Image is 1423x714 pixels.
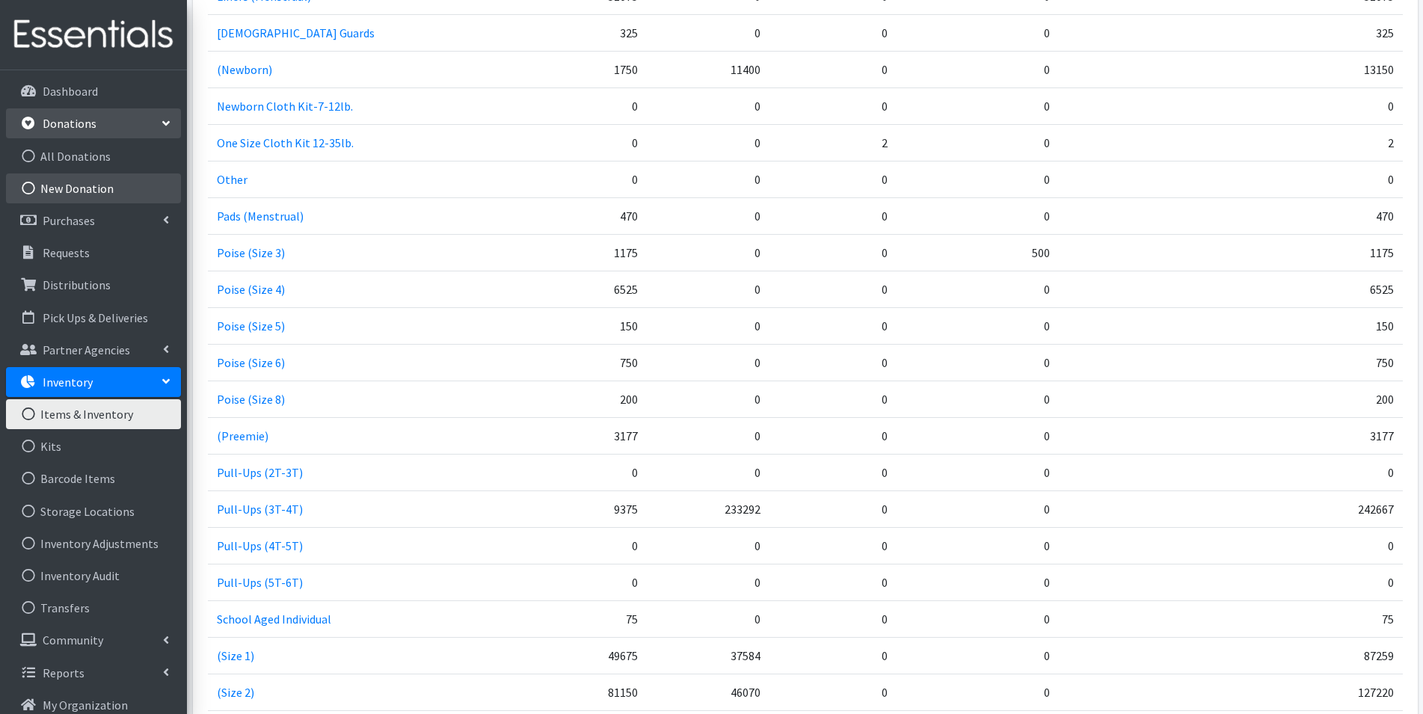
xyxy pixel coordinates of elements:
td: 0 [897,344,1059,381]
td: 0 [897,674,1059,710]
td: 0 [769,197,897,234]
a: (Preemie) [217,428,268,443]
img: HumanEssentials [6,10,181,60]
a: (Newborn) [217,62,272,77]
td: 0 [647,564,769,600]
a: Dashboard [6,76,181,106]
td: 0 [769,234,897,271]
td: 0 [647,600,769,637]
td: 0 [497,124,648,161]
td: 0 [647,124,769,161]
td: 0 [1267,454,1402,490]
a: Storage Locations [6,496,181,526]
a: Poise (Size 4) [217,282,285,297]
td: 0 [769,417,897,454]
td: 0 [897,417,1059,454]
td: 0 [897,161,1059,197]
td: 0 [897,51,1059,87]
td: 0 [769,600,897,637]
td: 0 [497,161,648,197]
td: 750 [1267,344,1402,381]
p: Dashboard [43,84,98,99]
td: 0 [769,344,897,381]
td: 0 [647,454,769,490]
p: Inventory [43,375,93,390]
td: 1175 [497,234,648,271]
td: 325 [497,14,648,51]
td: 150 [1267,307,1402,344]
a: Reports [6,658,181,688]
td: 325 [1267,14,1402,51]
a: Poise (Size 6) [217,355,285,370]
td: 0 [769,490,897,527]
a: All Donations [6,141,181,171]
td: 0 [897,124,1059,161]
td: 37584 [647,637,769,674]
td: 242667 [1267,490,1402,527]
td: 75 [497,600,648,637]
td: 0 [897,454,1059,490]
td: 0 [647,417,769,454]
td: 0 [1267,527,1402,564]
a: Purchases [6,206,181,236]
td: 6525 [497,271,648,307]
a: One Size Cloth Kit 12-35lb. [217,135,354,150]
td: 0 [769,381,897,417]
a: Poise (Size 3) [217,245,285,260]
p: My Organization [43,698,128,713]
td: 0 [497,87,648,124]
td: 0 [647,197,769,234]
td: 200 [1267,381,1402,417]
a: Pull-Ups (5T-6T) [217,575,303,590]
td: 0 [647,87,769,124]
a: Distributions [6,270,181,300]
td: 0 [897,271,1059,307]
td: 0 [897,527,1059,564]
td: 0 [769,87,897,124]
td: 0 [769,564,897,600]
td: 150 [497,307,648,344]
td: 233292 [647,490,769,527]
td: 0 [497,454,648,490]
p: Community [43,633,103,647]
a: Inventory [6,367,181,397]
a: Pads (Menstrual) [217,209,304,224]
td: 0 [769,637,897,674]
td: 13150 [1267,51,1402,87]
td: 0 [497,527,648,564]
a: Items & Inventory [6,399,181,429]
td: 0 [647,527,769,564]
td: 0 [1267,161,1402,197]
td: 0 [897,14,1059,51]
td: 1175 [1267,234,1402,271]
a: School Aged Individual [217,612,331,627]
td: 0 [897,307,1059,344]
a: Transfers [6,593,181,623]
p: Donations [43,116,96,131]
a: Other [217,172,248,187]
td: 0 [769,14,897,51]
td: 2 [1267,124,1402,161]
td: 0 [769,674,897,710]
td: 0 [769,454,897,490]
a: Partner Agencies [6,335,181,365]
td: 75 [1267,600,1402,637]
a: Barcode Items [6,464,181,493]
td: 87259 [1267,637,1402,674]
td: 0 [897,381,1059,417]
td: 470 [497,197,648,234]
td: 6525 [1267,271,1402,307]
td: 0 [897,197,1059,234]
td: 0 [897,637,1059,674]
td: 0 [497,564,648,600]
p: Reports [43,665,84,680]
a: Kits [6,431,181,461]
td: 0 [897,600,1059,637]
td: 9375 [497,490,648,527]
td: 0 [647,307,769,344]
td: 0 [769,307,897,344]
td: 470 [1267,197,1402,234]
td: 0 [1267,87,1402,124]
a: Pick Ups & Deliveries [6,303,181,333]
a: Newborn Cloth Kit-7-12lb. [217,99,353,114]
